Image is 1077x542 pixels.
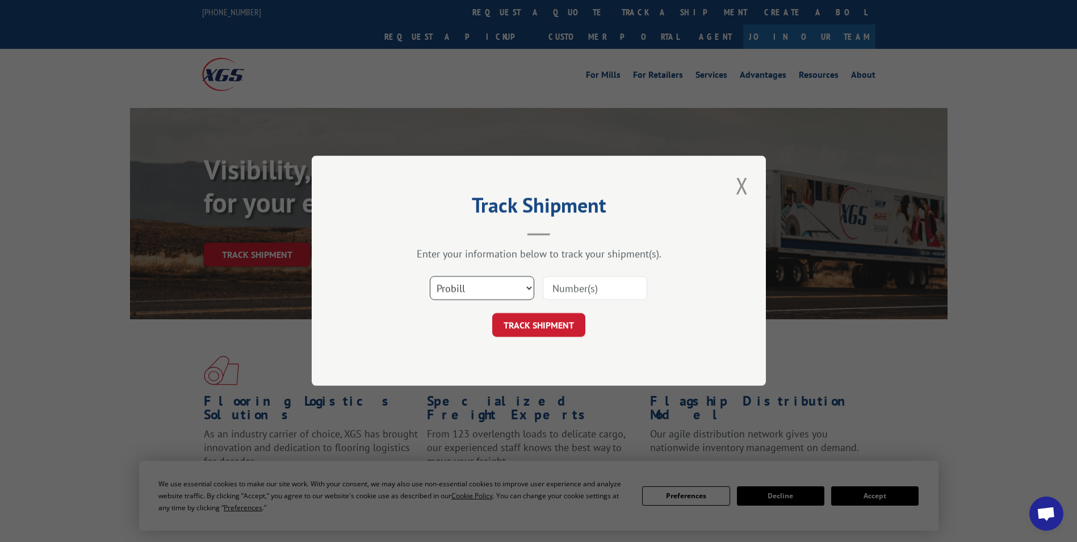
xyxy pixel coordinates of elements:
h2: Track Shipment [368,197,709,219]
div: Enter your information below to track your shipment(s). [368,248,709,261]
button: Close modal [732,170,752,201]
a: Open chat [1029,497,1063,531]
button: TRACK SHIPMENT [492,314,585,337]
input: Number(s) [543,277,647,301]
